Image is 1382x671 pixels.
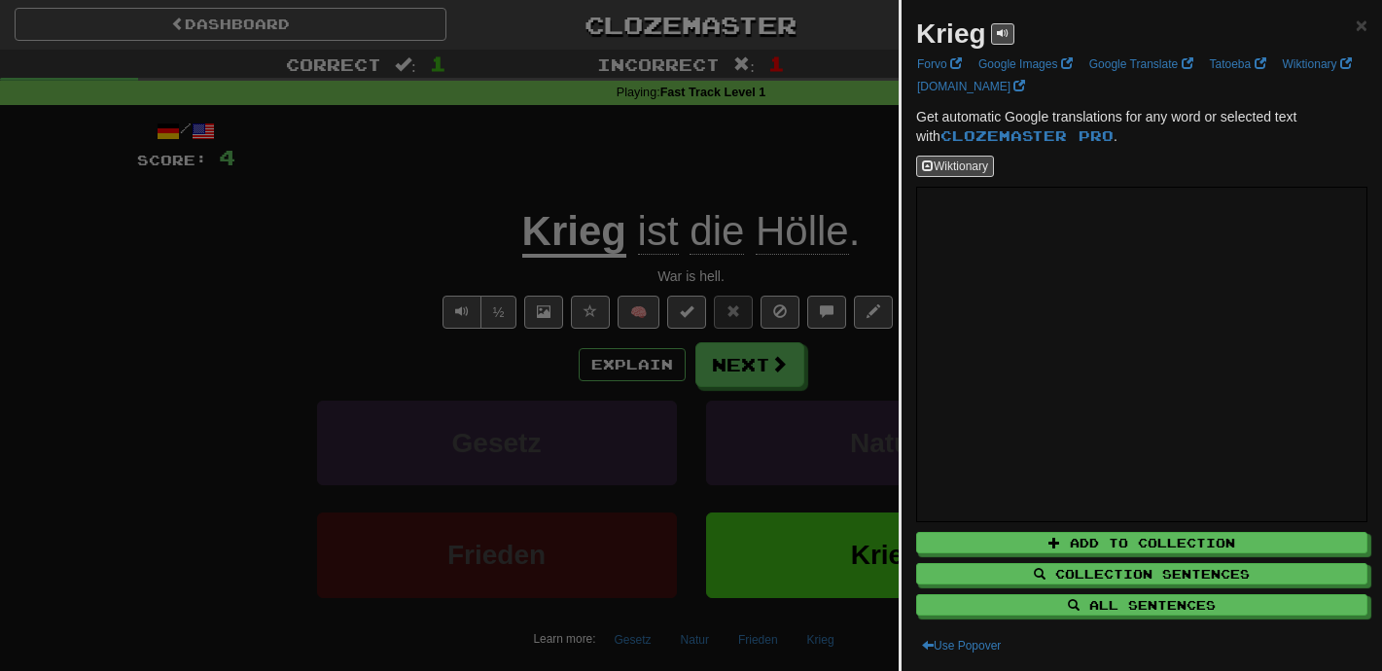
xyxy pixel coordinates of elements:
button: Wiktionary [916,156,994,177]
span: × [1356,14,1367,36]
p: Get automatic Google translations for any word or selected text with . [916,107,1367,146]
button: Close [1356,15,1367,35]
a: Google Translate [1083,53,1199,75]
button: All Sentences [916,594,1367,616]
a: Clozemaster Pro [940,127,1114,144]
button: Use Popover [916,635,1007,656]
button: Collection Sentences [916,563,1367,584]
button: Add to Collection [916,532,1367,553]
a: [DOMAIN_NAME] [911,76,1031,97]
a: Tatoeba [1204,53,1272,75]
a: Forvo [911,53,968,75]
strong: Krieg [916,18,986,49]
a: Wiktionary [1277,53,1358,75]
a: Google Images [973,53,1079,75]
